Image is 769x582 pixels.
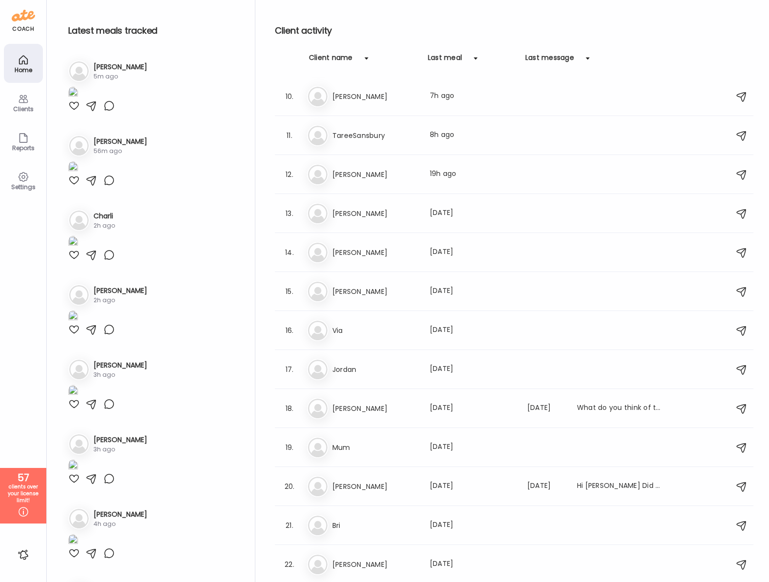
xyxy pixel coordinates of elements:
div: 56m ago [94,147,147,155]
div: [DATE] [430,481,516,492]
img: bg-avatar-default.svg [69,434,89,454]
div: [DATE] [430,403,516,414]
div: clients over your license limit! [3,484,43,504]
img: bg-avatar-default.svg [308,282,327,301]
img: bg-avatar-default.svg [308,360,327,379]
div: [DATE] [430,364,516,375]
div: [DATE] [430,559,516,570]
div: Reports [6,145,41,151]
div: [DATE] [527,403,565,414]
div: 15. [284,286,295,297]
img: bg-avatar-default.svg [308,555,327,574]
div: 18. [284,403,295,414]
h3: Mum [332,442,418,453]
div: 4h ago [94,520,147,528]
h3: [PERSON_NAME] [332,247,418,258]
img: bg-avatar-default.svg [308,438,327,457]
img: bg-avatar-default.svg [308,477,327,496]
img: images%2FqA73IJD0F9QNoGipWsQpLWciAj12%2Fj69mNTIwm8eeQOseZETa%2F5fkzWVqeL2fBOZfoyQo4_1080 [68,161,78,175]
img: images%2FuEVNdRHqUsOoWGltIhI5Gq4XLiw1%2FfCG2nx5LwpouxgJ6x1Si%2FHwkPpfC3yuPAUDrQlWmN_1080 [68,534,78,547]
div: Home [6,67,41,73]
div: 22. [284,559,295,570]
div: 19. [284,442,295,453]
div: What do you think of these as a snack? [577,403,663,414]
img: bg-avatar-default.svg [69,360,89,379]
h3: [PERSON_NAME] [332,403,418,414]
div: [DATE] [430,520,516,531]
h3: Jordan [332,364,418,375]
h3: [PERSON_NAME] [332,208,418,219]
div: 16. [284,325,295,336]
div: Hi [PERSON_NAME] Did this work ? I think I’m connected to you not sure if it worked properly [577,481,663,492]
div: [DATE] [430,286,516,297]
h3: [PERSON_NAME] [94,509,147,520]
img: ate [12,8,35,23]
div: Last message [525,53,574,68]
div: 57 [3,472,43,484]
h3: [PERSON_NAME] [332,559,418,570]
h3: [PERSON_NAME] [332,286,418,297]
img: bg-avatar-default.svg [69,509,89,528]
div: coach [12,25,34,33]
img: images%2FlcuNnFkOqxP6EnOkWSZ8xYPz23n1%2FGhF8ObutToDXmephnuLT%2FIAjmCPosnIOhX3MHglSK_1080 [68,236,78,249]
h3: Bri [332,520,418,531]
h3: [PERSON_NAME] [94,136,147,147]
div: 2h ago [94,296,147,305]
h3: [PERSON_NAME] [332,169,418,180]
img: images%2FFZ7ri2TJtXhMlRXzYtzFIroWPMn1%2FT8O3S7qVNKvZmRFZ4pWp%2F7vFooVGSNaBizLa9OEcQ_1080 [68,310,78,324]
div: 3h ago [94,445,147,454]
div: 14. [284,247,295,258]
div: [DATE] [430,442,516,453]
h2: Client activity [275,23,753,38]
div: [DATE] [527,481,565,492]
img: bg-avatar-default.svg [69,136,89,155]
img: bg-avatar-default.svg [69,211,89,230]
img: images%2FYqi982A2XOgwkKrsasJIzkoPTlf2%2FL3XHLAZTfqHqka3YLClD%2FHrp1fMMD4eiVQvv1wJzj_1080 [68,87,78,100]
div: 3h ago [94,370,147,379]
h3: Via [332,325,418,336]
div: 11. [284,130,295,141]
img: bg-avatar-default.svg [69,285,89,305]
h3: TareeSansbury [332,130,418,141]
div: Last meal [428,53,462,68]
div: 20. [284,481,295,492]
img: bg-avatar-default.svg [308,243,327,262]
img: images%2F61nu91ibMYbdvq9TwuXL2PDnF4d2%2Fm7PNB4lc7nNj5paSm97D%2FDyM6u9TFfOFOmAJtFlzT_1080 [68,460,78,473]
h2: Latest meals tracked [68,23,239,38]
img: images%2F1uUYYNCqGsgvO803jw7TXAjzdaK2%2FqQaDOJwWwfTx5RjdwvDi%2FAhsk4gfKpLg9WvESJg9t_1080 [68,385,78,398]
h3: [PERSON_NAME] [332,91,418,102]
div: [DATE] [430,208,516,219]
div: [DATE] [430,247,516,258]
h3: Charli [94,211,115,221]
img: bg-avatar-default.svg [308,399,327,418]
h3: [PERSON_NAME] [332,481,418,492]
h3: [PERSON_NAME] [94,286,147,296]
div: 19h ago [430,169,516,180]
h3: [PERSON_NAME] [94,62,147,72]
div: 7h ago [430,91,516,102]
div: 13. [284,208,295,219]
img: bg-avatar-default.svg [69,61,89,81]
div: [DATE] [430,325,516,336]
div: Clients [6,106,41,112]
img: bg-avatar-default.svg [308,87,327,106]
img: bg-avatar-default.svg [308,126,327,145]
div: 12. [284,169,295,180]
div: Client name [309,53,353,68]
div: 10. [284,91,295,102]
h3: [PERSON_NAME] [94,435,147,445]
img: bg-avatar-default.svg [308,165,327,184]
img: bg-avatar-default.svg [308,321,327,340]
img: bg-avatar-default.svg [308,204,327,223]
div: 5m ago [94,72,147,81]
div: 2h ago [94,221,115,230]
div: 8h ago [430,130,516,141]
div: 21. [284,520,295,531]
div: Settings [6,184,41,190]
div: 17. [284,364,295,375]
h3: [PERSON_NAME] [94,360,147,370]
img: bg-avatar-default.svg [308,516,327,535]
